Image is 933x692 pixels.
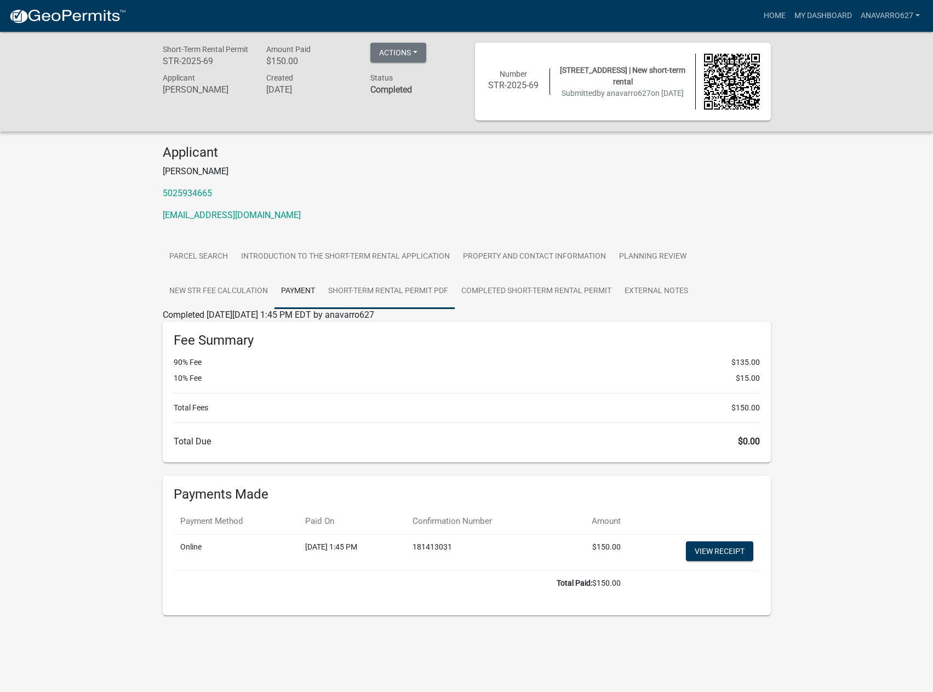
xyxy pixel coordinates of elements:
th: Payment Method [174,508,299,534]
button: Actions [370,43,426,62]
span: Completed [DATE][DATE] 1:45 PM EDT by anavarro627 [163,310,374,320]
a: My Dashboard [790,5,856,26]
b: Total Paid: [557,579,592,587]
a: Parcel search [163,239,234,274]
span: Status [370,73,393,82]
td: $150.00 [174,571,627,596]
span: Number [500,70,527,78]
h4: Applicant [163,145,771,161]
a: Introduction to the Short-Term Rental Application [234,239,456,274]
a: Completed Short-Term Rental Permit [455,274,618,309]
a: Short-Term Rental Permit PDF [322,274,455,309]
span: $15.00 [736,373,760,384]
span: $150.00 [731,402,760,414]
a: Home [759,5,790,26]
p: [PERSON_NAME] [163,165,771,178]
span: Short-Term Rental Permit [163,45,248,54]
span: by anavarro627 [597,89,651,98]
h6: STR-2025-69 [163,56,250,66]
span: $135.00 [731,357,760,368]
a: Property and Contact Information [456,239,613,274]
li: Total Fees [174,402,760,414]
a: External Notes [618,274,695,309]
span: Submitted on [DATE] [562,89,684,98]
a: View receipt [686,541,753,561]
td: Online [174,535,299,571]
span: [STREET_ADDRESS] | New short-term rental [560,66,685,86]
td: [DATE] 1:45 PM [299,535,406,571]
a: [EMAIL_ADDRESS][DOMAIN_NAME] [163,210,301,220]
h6: Fee Summary [174,333,760,348]
a: Planning Review [613,239,693,274]
th: Confirmation Number [406,508,558,534]
h6: Total Due [174,436,760,447]
span: Created [266,73,293,82]
td: 181413031 [406,535,558,571]
a: anavarro627 [856,5,924,26]
li: 90% Fee [174,357,760,368]
h6: [PERSON_NAME] [163,84,250,95]
th: Amount [558,508,627,534]
strong: Completed [370,84,412,95]
a: 5025934665 [163,188,212,198]
li: 10% Fee [174,373,760,384]
h6: $150.00 [266,56,354,66]
img: QR code [704,54,760,110]
h6: STR-2025-69 [486,80,542,90]
span: Amount Paid [266,45,311,54]
span: $0.00 [738,436,760,447]
h6: Payments Made [174,487,760,502]
a: New STR Fee Calculation [163,274,274,309]
span: Applicant [163,73,195,82]
a: Payment [274,274,322,309]
th: Paid On [299,508,406,534]
td: $150.00 [558,535,627,571]
h6: [DATE] [266,84,354,95]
